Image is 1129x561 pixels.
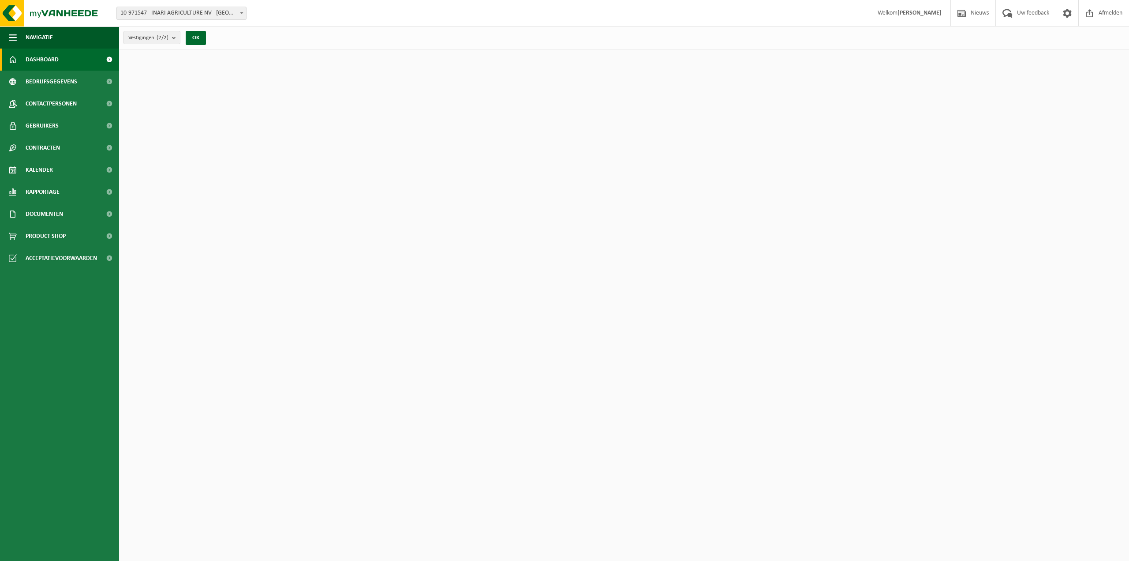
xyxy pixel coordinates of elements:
count: (2/2) [157,35,168,41]
button: Vestigingen(2/2) [123,31,180,44]
span: Bedrijfsgegevens [26,71,77,93]
span: Acceptatievoorwaarden [26,247,97,269]
span: Vestigingen [128,31,168,45]
span: Navigatie [26,26,53,49]
span: Contracten [26,137,60,159]
span: Documenten [26,203,63,225]
span: 10-971547 - INARI AGRICULTURE NV - DEINZE [117,7,246,19]
span: Kalender [26,159,53,181]
span: 10-971547 - INARI AGRICULTURE NV - DEINZE [116,7,247,20]
strong: [PERSON_NAME] [897,10,942,16]
span: Gebruikers [26,115,59,137]
button: OK [186,31,206,45]
span: Rapportage [26,181,60,203]
span: Product Shop [26,225,66,247]
span: Contactpersonen [26,93,77,115]
span: Dashboard [26,49,59,71]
